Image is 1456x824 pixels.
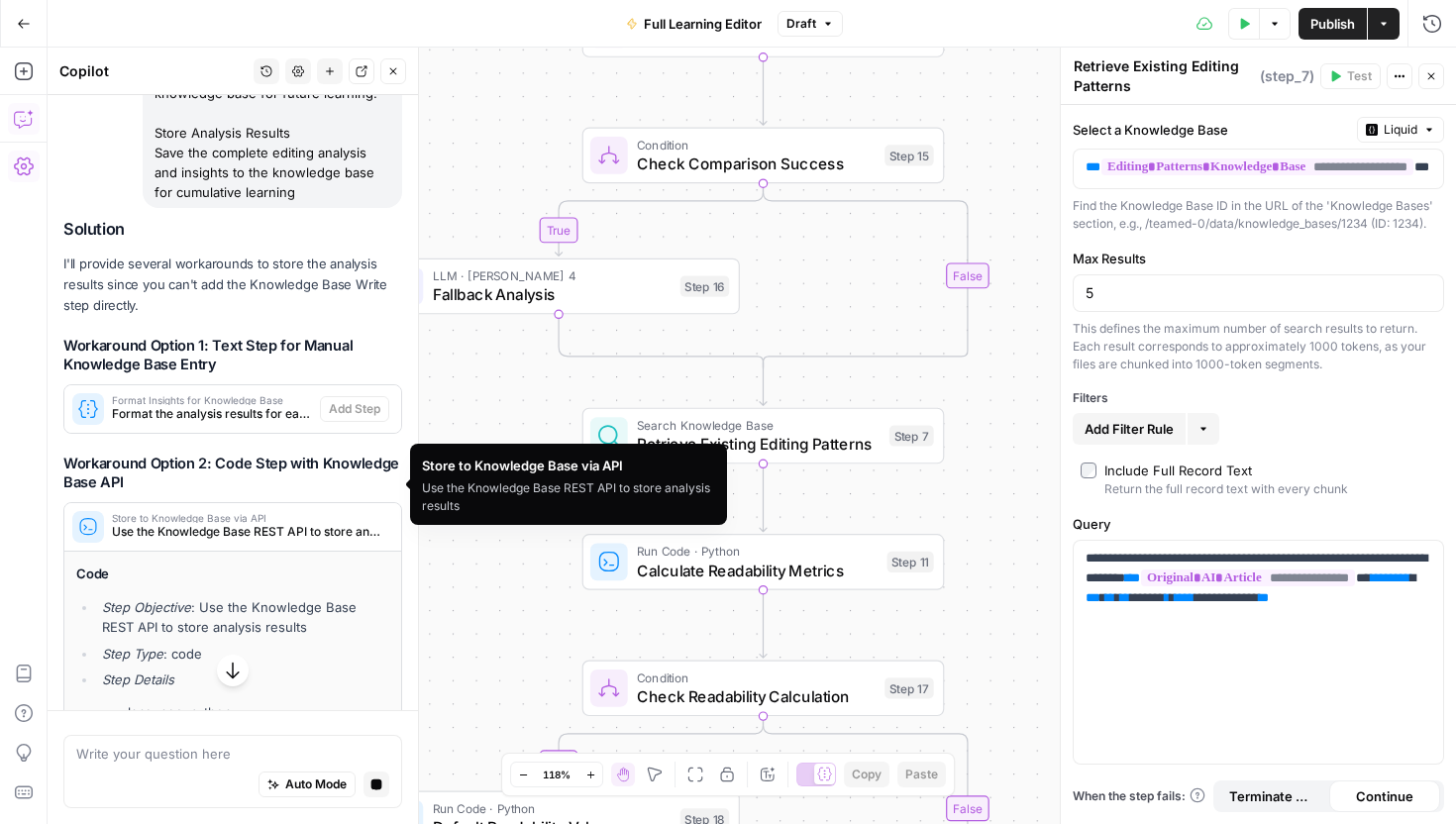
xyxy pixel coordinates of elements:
button: Add Step [320,396,389,422]
label: Select a Knowledge Base [1073,120,1349,140]
div: Compare Article Versions [582,1,945,57]
span: Draft [786,15,816,33]
p: language: python [128,702,389,723]
span: Publish [1310,14,1355,34]
span: Test [1347,67,1372,85]
g: Edge from step_15 to step_15-conditional-end [764,183,968,367]
span: Format the analysis results for easy manual entry into the Knowledge Base [112,405,312,423]
g: Edge from step_4 to step_15 [760,57,767,125]
div: LLM · [PERSON_NAME] 4Fallback AnalysisStep 16 [377,258,740,315]
g: Edge from step_16 to step_15-conditional-end [559,314,763,367]
li: : Use the Knowledge Base REST API to store analysis results [97,597,389,637]
em: Step Details [102,671,174,687]
p: I'll provide several workarounds to store the analysis results since you can't add the Knowledge ... [63,254,402,316]
span: Check Readability Calculation [637,684,876,708]
div: Return the full record text with every chunk [1104,480,1348,498]
div: Step 11 [887,552,934,572]
span: Liquid [1384,121,1417,139]
label: Query [1073,514,1444,534]
button: Copy [844,762,889,787]
span: Search Knowledge Base [637,416,880,435]
button: Draft [778,11,843,37]
a: When the step fails: [1073,787,1205,805]
button: Add Filter Rule [1073,413,1186,445]
span: Format Insights for Knowledge Base [112,395,312,405]
div: Filters [1073,389,1444,407]
div: ConditionCheck Comparison SuccessStep 15 [582,128,945,184]
span: Use the Knowledge Base REST API to store analysis results [112,523,381,541]
div: Step 17 [884,677,934,698]
button: Auto Mode [259,772,356,797]
span: Add Filter Rule [1085,419,1174,439]
span: Copy [852,766,882,783]
div: Search Knowledge BaseRetrieve Existing Editing PatternsStep 7 [582,408,945,464]
span: Retrieve Existing Editing Patterns [637,432,880,456]
h3: Workaround Option 1: Text Step for Manual Knowledge Base Entry [63,337,402,373]
span: LLM · [PERSON_NAME] 4 [433,266,672,285]
g: Edge from step_7 to step_11 [760,463,767,531]
div: Step 7 [889,425,934,446]
div: Find the Knowledge Base ID in the URL of the 'Knowledge Bases' section, e.g., /teamed-0/data/know... [1073,197,1444,233]
span: ( step_7 ) [1260,66,1314,86]
div: Step 15 [884,145,934,165]
span: Check Comparison Success [637,152,876,175]
li: : code [97,644,389,664]
textarea: Retrieve Existing Editing Patterns [1074,56,1255,96]
div: Use the Knowledge Base REST API to store analysis results [422,479,715,515]
span: Paste [905,766,938,783]
em: Step Objective [102,599,191,615]
button: Full Learning Editor [614,8,774,40]
div: Step 16 [680,275,730,296]
span: Fallback Analysis [433,282,672,306]
span: Compare Article Versions [637,26,879,50]
span: Run Code · Python [433,799,672,818]
button: Paste [897,762,946,787]
h4: Code [76,564,389,584]
div: Copilot [59,61,248,81]
span: Full Learning Editor [644,14,762,34]
button: Liquid [1357,117,1444,143]
g: Edge from step_15 to step_16 [556,183,764,256]
h2: Solution [63,220,402,239]
label: Max Results [1073,249,1444,268]
h3: Workaround Option 2: Code Step with Knowledge Base API [63,455,402,491]
button: Terminate Workflow [1217,780,1329,812]
input: Include Full Record TextReturn the full record text with every chunk [1081,463,1096,478]
span: Add Step [329,400,380,418]
span: Terminate Workflow [1229,786,1317,806]
div: This defines the maximum number of search results to return. Each result corresponds to approxima... [1073,320,1444,373]
div: Store to Knowledge Base via API [422,456,715,475]
span: 118% [543,767,571,782]
span: Run Code · Python [637,542,878,561]
div: Include Full Record Text [1104,461,1252,480]
span: Calculate Readability Metrics [637,559,878,582]
div: ConditionCheck Readability CalculationStep 17 [582,660,945,716]
span: Auto Mode [285,775,347,793]
button: Publish [1299,8,1367,40]
div: Run Code · PythonCalculate Readability MetricsStep 11 [582,534,945,590]
g: Edge from step_11 to step_17 [760,590,767,658]
span: Condition [637,136,876,154]
em: Step Type [102,646,163,662]
g: Edge from step_15-conditional-end to step_7 [760,362,767,406]
span: Condition [637,669,876,687]
span: Continue [1356,786,1413,806]
span: Store to Knowledge Base via API [112,513,381,523]
button: Test [1320,63,1381,89]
